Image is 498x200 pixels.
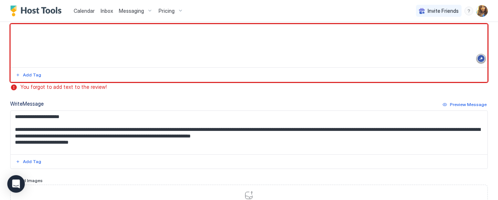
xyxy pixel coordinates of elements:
span: Pricing [159,8,175,14]
button: Add Tag [15,71,42,79]
button: Add Tag [15,157,42,166]
span: Inbox [101,8,113,14]
div: Add Tag [23,72,41,78]
span: Upload Images [10,178,43,183]
div: User profile [476,5,488,17]
a: Host Tools Logo [10,5,65,16]
span: Calendar [74,8,95,14]
span: Invite Friends [428,8,459,14]
span: You forgot to add text to the review! [20,84,485,90]
span: Messaging [119,8,144,14]
a: Calendar [74,7,95,15]
textarea: Input Field [11,111,488,154]
div: Write Message [10,100,44,107]
textarea: Input Field [11,24,487,67]
button: Preview Message [441,100,488,109]
div: Open Intercom Messenger [7,175,25,193]
a: Inbox [101,7,113,15]
div: Preview Message [450,101,487,108]
div: menu [464,7,473,15]
div: Add Tag [23,158,41,165]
